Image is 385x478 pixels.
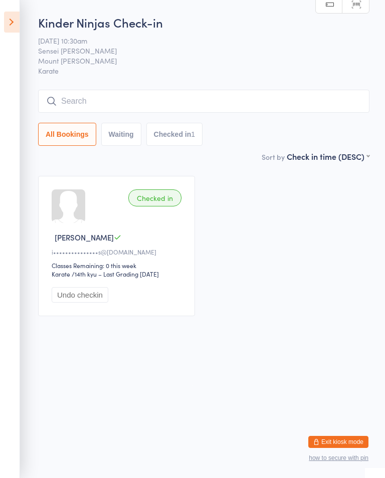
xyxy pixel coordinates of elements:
div: 1 [191,130,195,138]
span: Sensei [PERSON_NAME] [38,46,354,56]
span: Mount [PERSON_NAME] [38,56,354,66]
h2: Kinder Ninjas Check-in [38,14,369,31]
div: i•••••••••••••••s@[DOMAIN_NAME] [52,248,184,256]
div: Karate [52,270,70,278]
div: Check in time (DESC) [287,151,369,162]
button: Waiting [101,123,141,146]
div: Checked in [128,189,181,206]
button: Checked in1 [146,123,203,146]
button: All Bookings [38,123,96,146]
input: Search [38,90,369,113]
span: / 14th kyu – Last Grading [DATE] [72,270,159,278]
button: Exit kiosk mode [308,436,368,448]
span: Karate [38,66,369,76]
button: how to secure with pin [309,454,368,461]
button: Undo checkin [52,287,108,303]
div: Classes Remaining: 0 this week [52,261,184,270]
span: [PERSON_NAME] [55,232,114,243]
label: Sort by [262,152,285,162]
span: [DATE] 10:30am [38,36,354,46]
